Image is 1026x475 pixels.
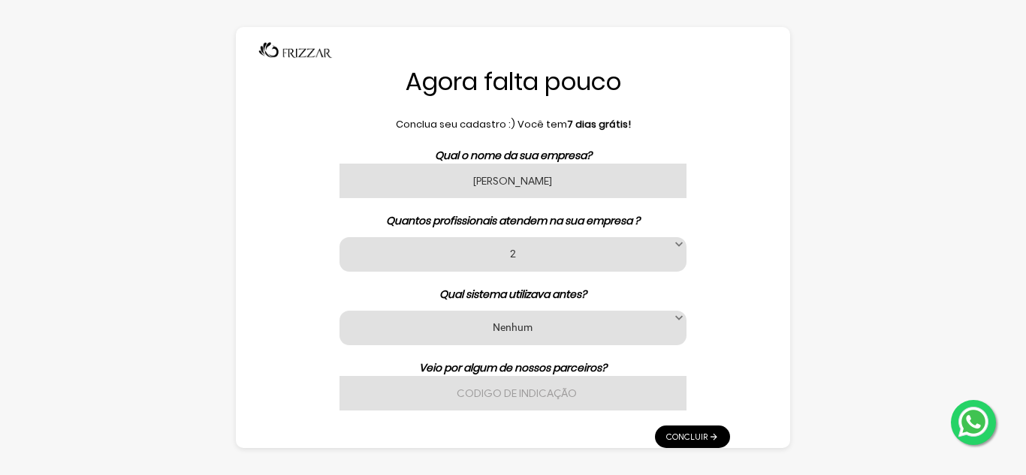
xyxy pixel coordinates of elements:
[296,287,730,302] p: Qual sistema utilizava antes?
[296,213,730,229] p: Quantos profissionais atendem na sua empresa ?
[339,376,687,410] input: Codigo de indicação
[296,360,730,376] p: Veio por algum de nossos parceiros?
[339,164,687,198] input: Nome da sua empresa
[955,404,991,440] img: whatsapp.png
[296,117,730,132] p: Conclua seu cadastro :) Você tem
[567,117,631,131] b: 7 dias grátis!
[358,246,668,260] label: 2
[296,66,730,98] h1: Agora falta pouco
[655,425,730,448] a: Concluir
[655,418,730,448] ul: Pagination
[296,148,730,164] p: Qual o nome da sua empresa?
[358,320,668,334] label: Nenhum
